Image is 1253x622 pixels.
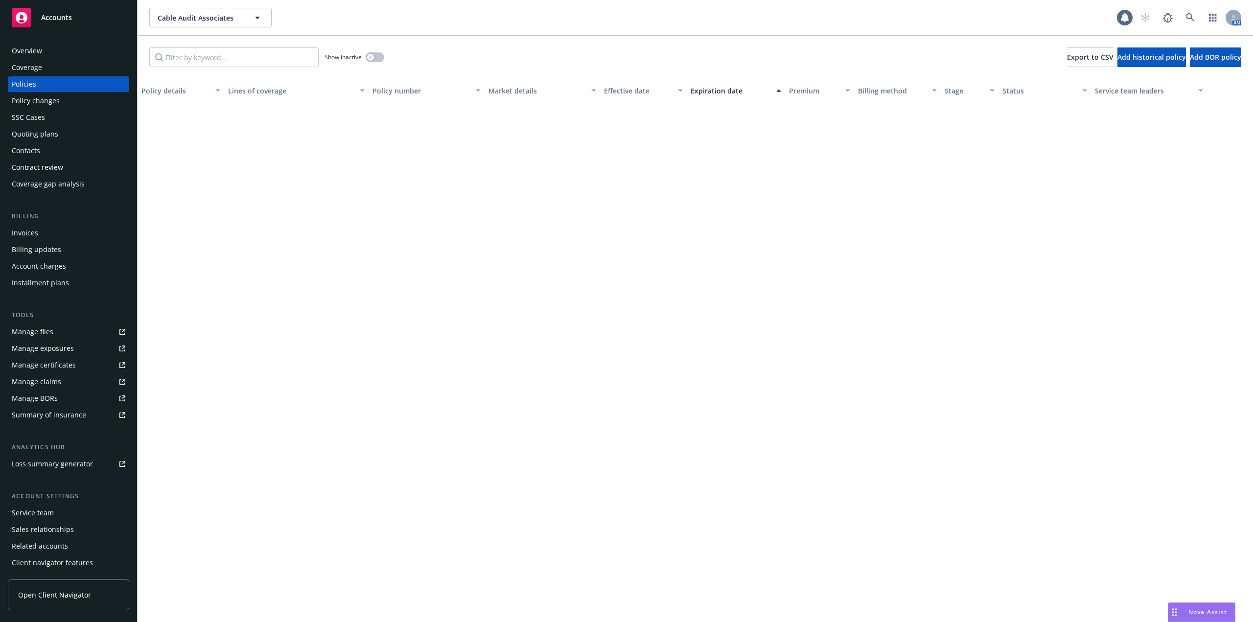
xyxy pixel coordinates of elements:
div: Premium [789,86,840,96]
a: Sales relationships [8,522,129,537]
a: Overview [8,43,129,59]
div: Installment plans [12,275,69,291]
button: Premium [785,79,855,102]
a: Policies [8,76,129,92]
a: Related accounts [8,538,129,554]
span: Export to CSV [1067,52,1114,62]
a: SSC Cases [8,110,129,125]
a: Billing updates [8,242,129,257]
div: Loss summary generator [12,456,93,472]
button: Nova Assist [1168,602,1235,622]
div: Market details [488,86,585,96]
button: Lines of coverage [224,79,369,102]
a: Loss summary generator [8,456,129,472]
div: SSC Cases [12,110,45,125]
button: Stage [941,79,998,102]
div: Billing [8,211,129,221]
a: Switch app [1203,8,1223,27]
button: Status [998,79,1091,102]
a: Policy changes [8,93,129,109]
div: Policies [12,76,36,92]
a: Service team [8,505,129,521]
a: Manage exposures [8,341,129,356]
div: Coverage [12,60,42,75]
div: Related accounts [12,538,68,554]
a: Manage files [8,324,129,340]
a: Installment plans [8,275,129,291]
button: Export to CSV [1067,47,1114,67]
div: Manage files [12,324,53,340]
div: Tools [8,310,129,320]
div: Lines of coverage [228,86,354,96]
button: Policy details [138,79,224,102]
div: Service team [12,505,54,521]
button: Billing method [854,79,941,102]
div: Expiration date [691,86,770,96]
a: Search [1181,8,1200,27]
a: Invoices [8,225,129,241]
span: Show inactive [325,53,362,61]
a: Contract review [8,160,129,175]
div: Policy changes [12,93,60,109]
div: Service team leaders [1095,86,1192,96]
button: Effective date [600,79,687,102]
div: Billing updates [12,242,61,257]
button: Expiration date [687,79,785,102]
div: Contract review [12,160,63,175]
div: Analytics hub [8,442,129,452]
span: Nova Assist [1188,608,1227,616]
div: Invoices [12,225,38,241]
div: Manage claims [12,374,61,390]
div: Manage BORs [12,391,58,406]
a: Summary of insurance [8,407,129,423]
div: Manage exposures [12,341,74,356]
button: Service team leaders [1091,79,1207,102]
div: Coverage gap analysis [12,176,85,192]
span: Accounts [41,14,72,22]
span: Add BOR policy [1190,52,1241,62]
div: Status [1002,86,1076,96]
a: Manage claims [8,374,129,390]
a: Accounts [8,4,129,31]
div: Manage certificates [12,357,76,373]
div: Account charges [12,258,66,274]
a: Start snowing [1136,8,1155,27]
div: Client navigator features [12,555,93,571]
div: Quoting plans [12,126,58,142]
div: Summary of insurance [12,407,86,423]
span: Add historical policy [1117,52,1186,62]
button: Cable Audit Associates [149,8,272,27]
a: Report a Bug [1158,8,1178,27]
div: Sales relationships [12,522,74,537]
a: Client navigator features [8,555,129,571]
button: Add historical policy [1117,47,1186,67]
a: Contacts [8,143,129,159]
div: Policy details [141,86,209,96]
button: Add BOR policy [1190,47,1241,67]
button: Policy number [369,79,484,102]
a: Account charges [8,258,129,274]
a: Quoting plans [8,126,129,142]
a: Coverage gap analysis [8,176,129,192]
div: Contacts [12,143,40,159]
button: Market details [485,79,600,102]
div: Drag to move [1168,603,1181,622]
div: Billing method [858,86,926,96]
a: Manage certificates [8,357,129,373]
a: Coverage [8,60,129,75]
div: Effective date [604,86,672,96]
div: Account settings [8,491,129,501]
span: Open Client Navigator [18,590,91,600]
div: Overview [12,43,42,59]
a: Manage BORs [8,391,129,406]
div: Policy number [372,86,469,96]
div: Stage [945,86,984,96]
span: Cable Audit Associates [158,13,242,23]
input: Filter by keyword... [149,47,319,67]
